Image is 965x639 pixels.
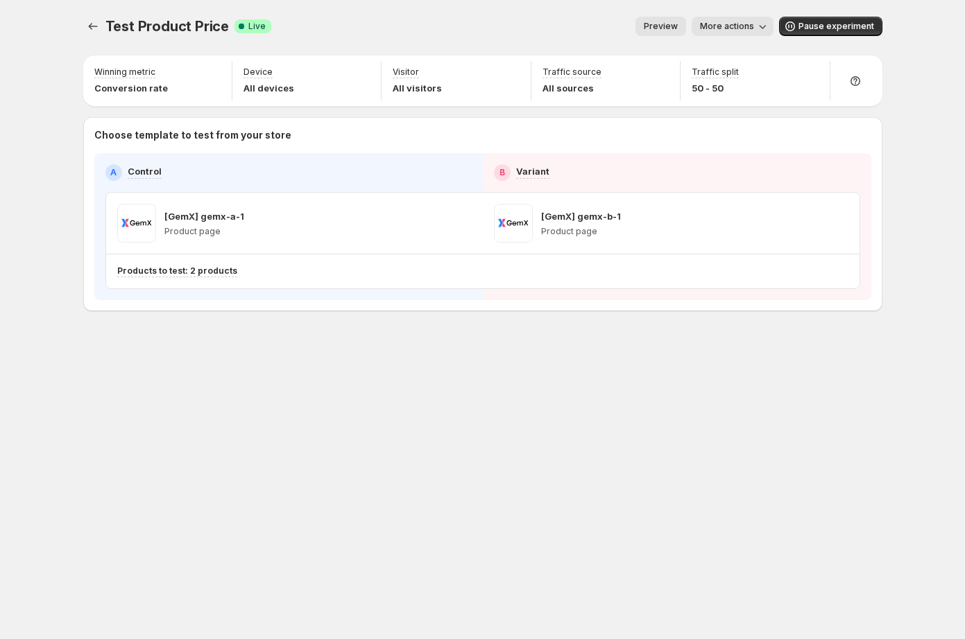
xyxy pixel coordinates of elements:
p: [GemX] gemx-b-1 [541,209,621,223]
p: Choose template to test from your store [94,128,871,142]
p: Control [128,164,162,178]
h2: B [499,167,505,178]
button: Pause experiment [779,17,882,36]
p: Conversion rate [94,81,168,95]
span: Pause experiment [799,21,874,32]
p: Product page [164,226,244,237]
span: Preview [644,21,678,32]
p: Product page [541,226,621,237]
p: All visitors [393,81,442,95]
button: Preview [635,17,686,36]
span: More actions [700,21,754,32]
p: Traffic source [543,67,601,78]
p: Winning metric [94,67,155,78]
button: More actions [692,17,774,36]
p: [GemX] gemx-a-1 [164,209,244,223]
img: [GemX] gemx-b-1 [494,204,533,243]
p: Device [244,67,273,78]
p: Traffic split [692,67,739,78]
p: Products to test: 2 products [117,265,237,277]
button: Experiments [83,17,103,36]
h2: A [110,167,117,178]
span: Live [248,21,266,32]
img: [GemX] gemx-a-1 [117,204,156,243]
p: Variant [516,164,549,178]
p: 50 - 50 [692,81,739,95]
p: Visitor [393,67,419,78]
p: All devices [244,81,294,95]
span: Test Product Price [105,18,229,35]
p: All sources [543,81,601,95]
